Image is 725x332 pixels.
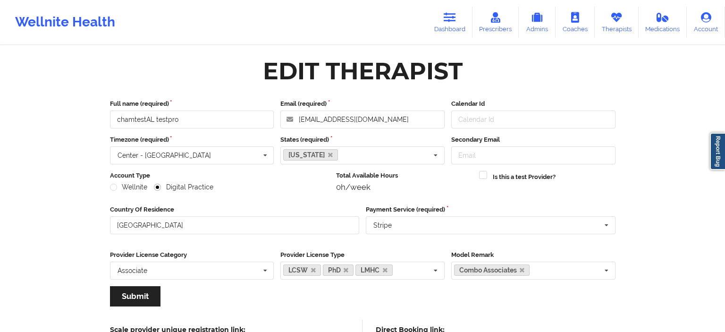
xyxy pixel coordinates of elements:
[451,111,615,128] input: Calendar Id
[493,172,556,182] label: Is this a test Provider?
[118,267,147,274] div: Associate
[355,264,393,276] a: LMHC
[451,135,615,145] label: Secondary Email
[280,111,445,128] input: Email address
[595,7,639,38] a: Therapists
[283,149,338,161] a: [US_STATE]
[110,250,274,260] label: Provider License Category
[283,264,321,276] a: LCSW
[639,7,687,38] a: Medications
[687,7,725,38] a: Account
[110,183,148,191] label: Wellnite
[110,111,274,128] input: Full name
[118,152,211,159] div: Center - [GEOGRAPHIC_DATA]
[427,7,472,38] a: Dashboard
[451,99,615,109] label: Calendar Id
[451,146,615,164] input: Email
[323,264,354,276] a: PhD
[110,171,330,180] label: Account Type
[154,183,213,191] label: Digital Practice
[710,133,725,170] a: Report Bug
[110,135,274,145] label: Timezone (required)
[519,7,556,38] a: Admins
[556,7,595,38] a: Coaches
[366,205,615,214] label: Payment Service (required)
[280,250,445,260] label: Provider License Type
[110,286,160,306] button: Submit
[336,171,472,180] label: Total Available Hours
[280,135,445,145] label: States (required)
[373,222,392,229] div: Stripe
[336,182,472,192] div: 0h/week
[472,7,519,38] a: Prescribers
[454,264,530,276] a: Combo Associates
[263,56,463,86] div: Edit Therapist
[110,205,360,214] label: Country Of Residence
[451,250,615,260] label: Model Remark
[110,99,274,109] label: Full name (required)
[280,99,445,109] label: Email (required)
